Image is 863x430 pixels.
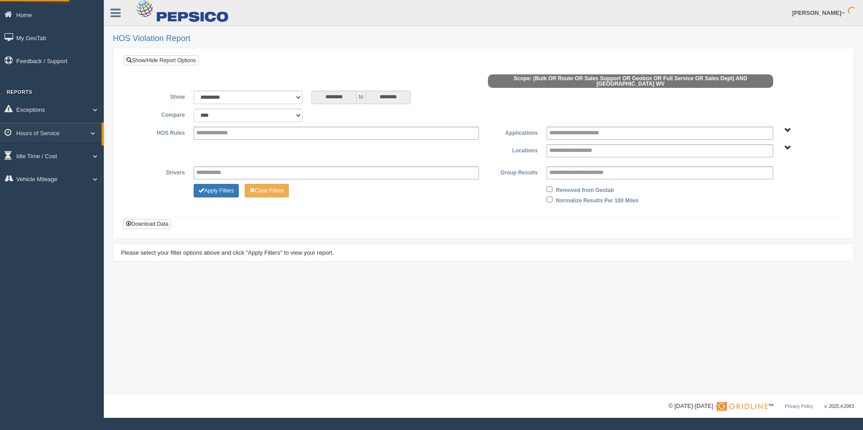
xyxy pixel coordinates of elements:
[121,249,334,256] span: Please select your filter options above and click "Apply Filters" to view your report.
[488,74,773,88] span: Scope: (Bulk OR Route OR Sales Support OR Geobox OR Full Service OR Sales Dept) AND [GEOGRAPHIC_D...
[130,91,189,101] label: Show
[357,91,366,104] span: to
[556,184,614,195] label: Removed from Geotab
[113,34,854,43] h2: HOS Violation Report
[785,404,813,409] a: Privacy Policy
[130,127,189,137] label: HOS Rules
[825,404,854,409] span: v. 2025.4.2063
[483,166,542,177] label: Group Results
[668,402,854,411] div: © [DATE]-[DATE] - ™
[717,402,768,411] img: Gridline
[194,184,239,197] button: Change Filter Options
[124,55,199,65] a: Show/Hide Report Options
[130,109,189,119] label: Compare
[130,166,189,177] label: Drivers
[123,219,171,229] button: Download Data
[245,184,289,197] button: Change Filter Options
[483,127,542,137] label: Applications
[483,144,542,155] label: Locations
[556,194,639,205] label: Normalize Results Per 100 Miles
